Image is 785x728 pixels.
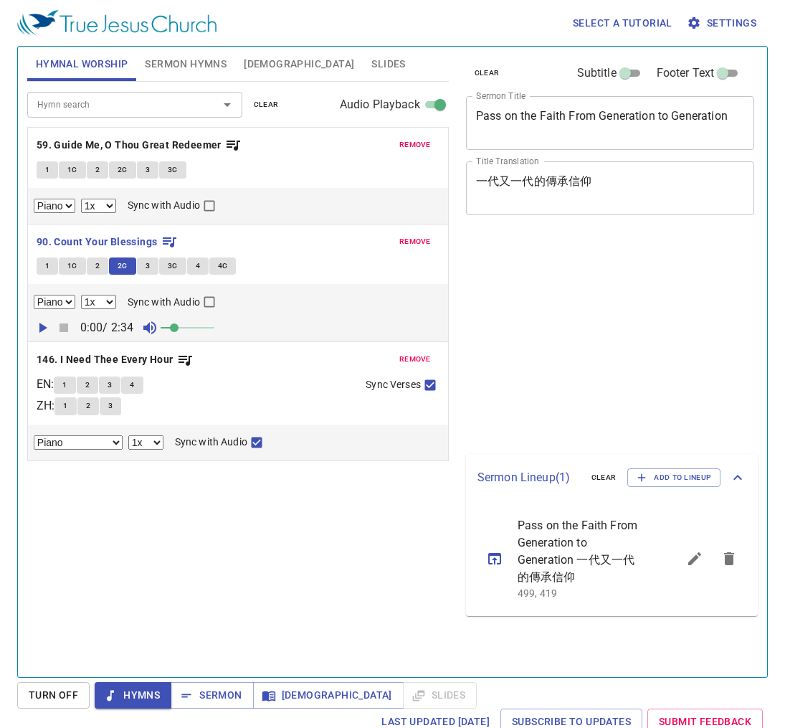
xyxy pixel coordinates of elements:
span: 1 [63,400,67,412]
select: Playback Rate [128,435,163,450]
button: remove [391,233,439,250]
span: 2 [85,379,90,392]
span: Footer Text [657,65,715,82]
button: remove [391,351,439,368]
span: remove [399,353,431,366]
span: remove [399,138,431,151]
button: Open [217,95,237,115]
span: Hymns [106,686,160,704]
button: 3C [159,161,186,179]
button: 2 [87,257,108,275]
span: Hymnal Worship [36,55,128,73]
img: True Jesus Church [17,10,217,36]
span: 2C [118,164,128,176]
span: Subtitle [577,65,617,82]
span: Settings [690,14,756,32]
button: Settings [684,10,762,37]
span: Sermon Hymns [145,55,227,73]
b: 146. I Need Thee Every Hour [37,351,173,369]
span: Sync Verses [366,377,420,392]
button: 2 [77,397,99,415]
span: 2C [118,260,128,273]
span: clear [254,98,279,111]
button: 2C [109,161,136,179]
button: 3 [99,377,120,394]
span: 4C [218,260,228,273]
span: 1C [67,260,77,273]
p: Sermon Lineup ( 1 ) [477,469,580,486]
button: [DEMOGRAPHIC_DATA] [253,682,404,709]
span: Pass on the Faith From Generation to Generation 一代又一代的傳承信仰 [518,517,643,586]
span: 1C [67,164,77,176]
span: [DEMOGRAPHIC_DATA] [244,55,354,73]
select: Playback Rate [81,295,116,309]
b: 59. Guide Me, O Thou Great Redeemer [37,136,222,154]
span: Turn Off [29,686,78,704]
button: 1 [37,257,58,275]
span: Sync with Audio [128,198,200,213]
p: 0:00 / 2:34 [75,319,140,336]
button: 1 [54,397,76,415]
span: Slides [371,55,405,73]
span: remove [399,235,431,248]
button: 3 [100,397,121,415]
button: clear [466,65,508,82]
span: Audio Playback [340,96,420,113]
button: 4 [187,257,209,275]
button: 2 [87,161,108,179]
select: Select Track [34,435,123,450]
button: 2C [109,257,136,275]
button: 3C [159,257,186,275]
button: clear [583,469,625,486]
span: 4 [196,260,200,273]
span: [DEMOGRAPHIC_DATA] [265,686,392,704]
span: Sync with Audio [175,435,247,450]
span: 3 [146,164,150,176]
textarea: Pass on the Faith From Generation to Generation [476,109,745,136]
span: 3C [168,164,178,176]
button: 4 [121,377,143,394]
select: Select Track [34,295,75,309]
button: 2 [77,377,98,394]
button: Turn Off [17,682,90,709]
button: 3 [137,161,158,179]
span: 4 [130,379,134,392]
button: 146. I Need Thee Every Hour [37,351,194,369]
p: 499, 419 [518,586,643,600]
button: 1 [37,161,58,179]
span: 3C [168,260,178,273]
p: ZH : [37,397,54,415]
button: remove [391,136,439,153]
span: 1 [45,164,49,176]
button: 90. Count Your Blessings [37,233,178,251]
span: clear [591,471,617,484]
button: Select a tutorial [567,10,678,37]
button: 1C [59,257,86,275]
b: 90. Count Your Blessings [37,233,158,251]
button: 59. Guide Me, O Thou Great Redeemer [37,136,242,154]
span: 1 [45,260,49,273]
button: 1C [59,161,86,179]
button: 1 [54,377,75,394]
span: 2 [95,164,100,176]
span: Sync with Audio [128,295,200,310]
span: Select a tutorial [573,14,672,32]
span: 3 [108,379,112,392]
span: 2 [95,260,100,273]
button: Add to Lineup [627,468,720,487]
select: Select Track [34,199,75,213]
select: Playback Rate [81,199,116,213]
textarea: 一代又一代的傳承信仰 [476,174,745,202]
span: Add to Lineup [637,471,711,484]
button: Hymns [95,682,171,709]
button: 4C [209,257,237,275]
span: 2 [86,400,90,412]
span: Sermon [182,686,242,704]
span: 1 [62,379,67,392]
iframe: from-child [460,230,698,449]
span: 3 [108,400,113,412]
p: EN : [37,376,54,393]
div: Sermon Lineup(1)clearAdd to Lineup [466,454,758,501]
button: 3 [137,257,158,275]
ul: sermon lineup list [466,501,758,616]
